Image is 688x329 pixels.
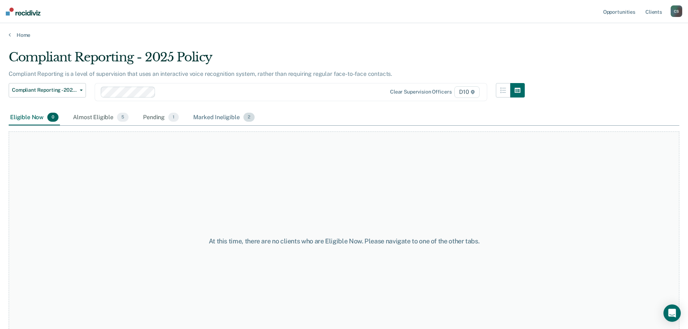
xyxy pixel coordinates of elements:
[47,113,59,122] span: 0
[9,70,392,77] p: Compliant Reporting is a level of supervision that uses an interactive voice recognition system, ...
[9,110,60,126] div: Eligible Now0
[243,113,255,122] span: 2
[142,110,180,126] div: Pending1
[9,50,525,70] div: Compliant Reporting - 2025 Policy
[671,5,682,17] div: C S
[117,113,129,122] span: 5
[9,83,86,98] button: Compliant Reporting - 2025 Policy
[390,89,451,95] div: Clear supervision officers
[454,86,479,98] span: D10
[177,237,512,245] div: At this time, there are no clients who are Eligible Now. Please navigate to one of the other tabs.
[6,8,40,16] img: Recidiviz
[671,5,682,17] button: CS
[72,110,130,126] div: Almost Eligible5
[192,110,256,126] div: Marked Ineligible2
[168,113,179,122] span: 1
[9,32,679,38] a: Home
[663,304,681,322] div: Open Intercom Messenger
[12,87,77,93] span: Compliant Reporting - 2025 Policy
